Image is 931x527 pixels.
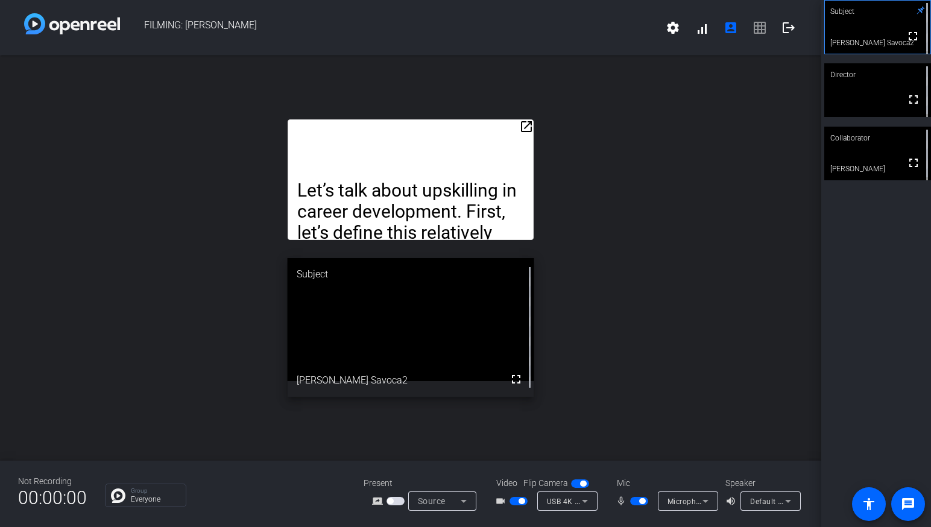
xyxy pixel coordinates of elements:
mat-icon: account_box [724,21,738,35]
span: Microphone (USB 4K Live Camera audio) (0c45:0415) [667,496,856,506]
div: Not Recording [18,475,87,488]
button: signal_cellular_alt [687,13,716,42]
mat-icon: fullscreen [906,92,921,107]
p: Group [131,488,180,494]
p: Everyone [131,496,180,503]
mat-icon: videocam_outline [495,494,510,508]
mat-icon: fullscreen [906,156,921,170]
mat-icon: accessibility [862,497,876,511]
span: Video [496,477,517,490]
div: Speaker [725,477,798,490]
span: Source [418,496,446,506]
div: Director [824,63,931,86]
div: Present [364,477,484,490]
div: Mic [605,477,725,490]
img: white-gradient.svg [24,13,120,34]
p: Let’s talk about upskilling in career development. First, let’s define this relatively new term f... [297,180,525,328]
mat-icon: logout [781,21,796,35]
div: Collaborator [824,127,931,150]
mat-icon: open_in_new [519,119,534,134]
span: Flip Camera [523,477,568,490]
span: 00:00:00 [18,483,87,513]
img: Chat Icon [111,488,125,503]
mat-icon: mic_none [616,494,630,508]
div: Subject [288,258,534,291]
mat-icon: screen_share_outline [372,494,387,508]
mat-icon: volume_up [725,494,740,508]
mat-icon: settings [666,21,680,35]
mat-icon: fullscreen [906,29,920,43]
mat-icon: fullscreen [509,372,523,387]
mat-icon: message [901,497,915,511]
span: USB 4K Live Camera (0c45:0415) [547,496,664,506]
span: FILMING: [PERSON_NAME] [120,13,658,42]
